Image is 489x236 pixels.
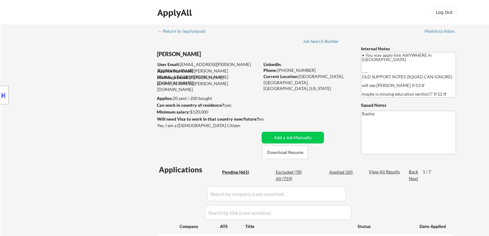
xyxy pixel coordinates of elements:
[425,29,455,35] a: Mailslurp Inbox
[157,62,180,67] strong: User Email:
[361,46,456,52] div: Internal Notes
[157,102,258,108] div: yes
[263,74,299,79] strong: Current Location:
[369,169,402,175] div: View All Results
[409,176,419,182] div: Next
[358,221,411,232] div: Status
[157,7,194,18] div: ApplyAll
[158,29,211,33] div: ← Return to /applysquad
[157,109,259,115] div: $120,000
[159,166,220,173] div: Applications
[157,50,284,58] div: [PERSON_NAME]
[262,132,324,143] button: Add a Job Manually
[158,29,211,35] a: ← Return to /applysquad
[157,61,259,73] div: [EMAIL_ADDRESS][PERSON_NAME][DOMAIN_NAME]
[276,169,307,175] div: Excluded (78)
[157,96,173,101] strong: Applies:
[276,176,307,182] div: All (759)
[245,223,352,230] div: Title
[157,102,225,108] strong: Can work in country of residence?:
[180,223,220,230] div: Company
[157,95,259,101] div: 20 sent / 200 bought
[263,73,351,92] div: [GEOGRAPHIC_DATA], [GEOGRAPHIC_DATA], [GEOGRAPHIC_DATA], [US_STATE]
[157,74,259,93] div: [PERSON_NAME][EMAIL_ADDRESS][PERSON_NAME][DOMAIN_NAME]
[432,6,457,19] button: Log Out
[157,122,261,129] div: Yes, I am a [DEMOGRAPHIC_DATA] Citizen
[420,223,447,230] div: Date Applied
[263,67,351,73] div: [PHONE_NUMBER]
[220,223,245,230] div: ATS
[303,39,339,45] a: Job Search Builder
[157,68,259,86] div: [PERSON_NAME][EMAIL_ADDRESS][PERSON_NAME][DOMAIN_NAME]
[157,68,194,73] strong: Application Email:
[205,205,351,220] input: Search by title (case sensitive)
[361,102,456,108] div: Squad Notes
[409,169,419,175] div: Back
[425,29,455,33] div: Mailslurp Inbox
[263,62,282,67] strong: LinkedIn:
[157,116,260,122] strong: Will need Visa to work in that country now/future?:
[423,169,437,175] div: 1 / 7
[329,169,360,175] div: Applied (20)
[259,116,276,122] div: no
[263,68,277,73] strong: Phone:
[303,39,339,43] div: Job Search Builder
[262,145,308,159] button: Download Resume
[222,169,253,175] div: Pending (661)
[157,109,190,114] strong: Minimum salary:
[157,75,189,80] strong: Mailslurp Email:
[207,186,346,201] input: Search by company (case sensitive)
